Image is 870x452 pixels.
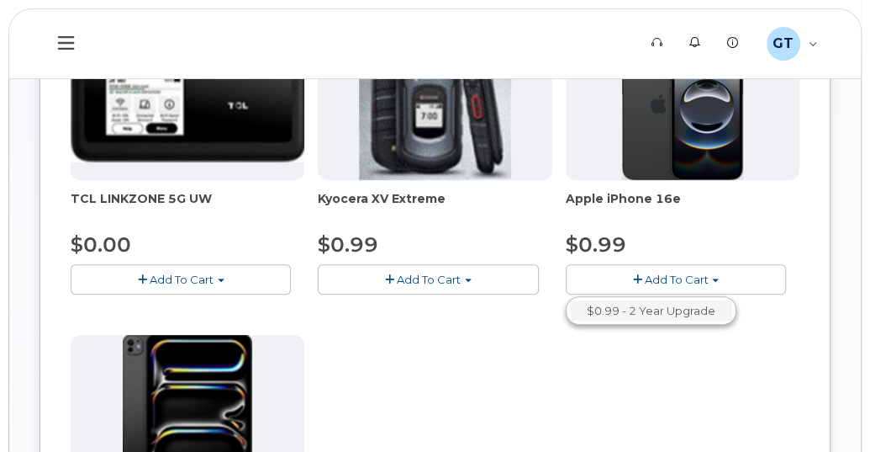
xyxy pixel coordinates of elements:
span: $0.99 [318,232,378,257]
button: Add To Cart [71,264,291,294]
iframe: Messenger Launcher [797,379,857,439]
button: Add To Cart [318,264,538,294]
span: $0.00 [71,232,131,257]
div: TCL LINKZONE 5G UW [71,190,304,224]
div: Apple iPhone 16e [566,190,799,224]
img: iphone16e.png [622,32,743,180]
span: Add To Cart [150,273,214,286]
img: xvextreme.gif [359,32,511,180]
span: Add To Cart [397,273,461,286]
span: Add To Cart [644,273,708,286]
span: GT [772,34,794,54]
div: Kyocera XV Extreme [318,190,551,224]
img: linkzone5g.png [71,49,304,162]
button: Add To Cart [566,264,786,294]
span: $0.99 [566,232,626,257]
a: $0.99 - 2 Year Upgrade [570,300,732,322]
div: Giesler, Tori [755,27,830,61]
